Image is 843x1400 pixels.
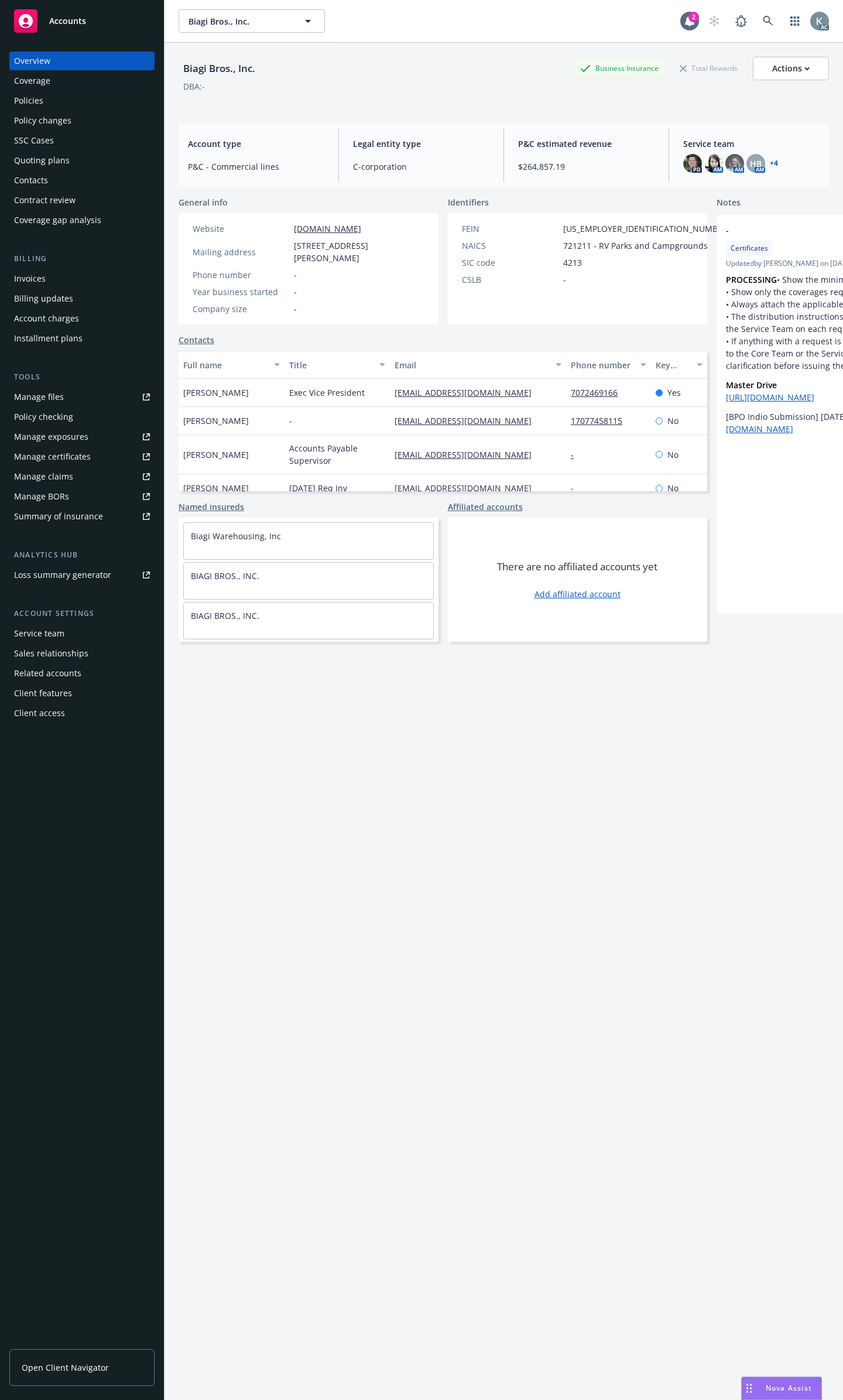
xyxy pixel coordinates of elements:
[183,80,205,93] div: DBA: -
[688,12,699,22] div: 2
[289,386,365,399] span: Exec Vice President
[717,196,741,210] span: Notes
[750,158,762,170] span: HB
[193,223,289,235] div: Website
[667,386,681,399] span: Yes
[395,359,549,371] div: Email
[783,9,807,33] a: Switch app
[14,427,88,446] div: Manage exposures
[9,487,155,506] a: Manage BORs
[390,351,566,379] button: Email
[574,61,664,76] div: Business Insurance
[289,415,292,427] span: -
[683,138,820,150] span: Service team
[726,379,777,391] strong: Master Drive
[179,61,260,76] div: Biagi Bros., Inc.
[179,501,244,513] a: Named insureds
[395,415,541,426] a: [EMAIL_ADDRESS][DOMAIN_NAME]
[9,71,155,90] a: Coverage
[14,644,88,663] div: Sales relationships
[766,1383,812,1393] span: Nova Assist
[9,549,155,561] div: Analytics hub
[183,449,249,461] span: [PERSON_NAME]
[193,246,289,258] div: Mailing address
[191,530,281,542] a: Biagi Warehousing, Inc
[674,61,743,76] div: Total Rewards
[729,9,753,33] a: Report a Bug
[462,256,558,269] div: SIC code
[9,447,155,466] a: Manage certificates
[563,223,731,235] span: [US_EMPLOYER_IDENTIFICATION_NUMBER]
[9,269,155,288] a: Invoices
[667,482,678,494] span: No
[462,223,558,235] div: FEIN
[179,351,285,379] button: Full name
[193,286,289,298] div: Year business started
[9,388,155,406] a: Manage files
[9,191,155,210] a: Contract review
[9,408,155,426] a: Policy checking
[725,154,744,173] img: photo
[14,91,43,110] div: Policies
[294,303,297,315] span: -
[9,5,155,37] a: Accounts
[726,274,777,285] strong: PROCESSING
[14,566,111,584] div: Loss summary generator
[14,704,65,723] div: Client access
[14,289,73,308] div: Billing updates
[656,359,690,371] div: Key contact
[667,449,678,461] span: No
[566,351,650,379] button: Phone number
[9,566,155,584] a: Loss summary generator
[9,211,155,230] a: Coverage gap analysis
[14,171,48,190] div: Contacts
[9,171,155,190] a: Contacts
[497,560,657,574] span: There are no affiliated accounts yet
[191,610,259,621] a: BIAGI BROS., INC.
[14,52,50,70] div: Overview
[353,138,489,150] span: Legal entity type
[14,71,50,90] div: Coverage
[183,482,249,494] span: [PERSON_NAME]
[179,334,214,346] a: Contacts
[9,608,155,619] div: Account settings
[183,415,249,427] span: [PERSON_NAME]
[9,507,155,526] a: Summary of insurance
[14,388,64,406] div: Manage files
[462,239,558,252] div: NAICS
[14,151,70,170] div: Quoting plans
[563,273,566,286] span: -
[9,289,155,308] a: Billing updates
[9,91,155,110] a: Policies
[9,684,155,703] a: Client features
[742,1377,756,1399] div: Drag to move
[651,351,707,379] button: Key contact
[395,387,541,398] a: [EMAIL_ADDRESS][DOMAIN_NAME]
[289,482,347,494] span: [DATE] Req Inv
[22,1361,109,1374] span: Open Client Navigator
[188,160,324,173] span: P&C - Commercial lines
[726,392,814,403] a: [URL][DOMAIN_NAME]
[179,196,228,208] span: General info
[9,52,155,70] a: Overview
[534,588,621,600] a: Add affiliated account
[9,664,155,683] a: Related accounts
[193,269,289,281] div: Phone number
[9,309,155,328] a: Account charges
[14,447,91,466] div: Manage certificates
[9,427,155,446] a: Manage exposures
[14,684,72,703] div: Client features
[9,111,155,130] a: Policy changes
[9,371,155,383] div: Tools
[49,16,86,26] span: Accounts
[14,131,54,150] div: SSC Cases
[9,131,155,150] a: SSC Cases
[395,482,541,494] a: [EMAIL_ADDRESS][DOMAIN_NAME]
[667,415,678,427] span: No
[741,1377,822,1400] button: Nova Assist
[183,359,267,371] div: Full name
[448,501,523,513] a: Affiliated accounts
[563,239,708,252] span: 721211 - RV Parks and Campgrounds
[9,644,155,663] a: Sales relationships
